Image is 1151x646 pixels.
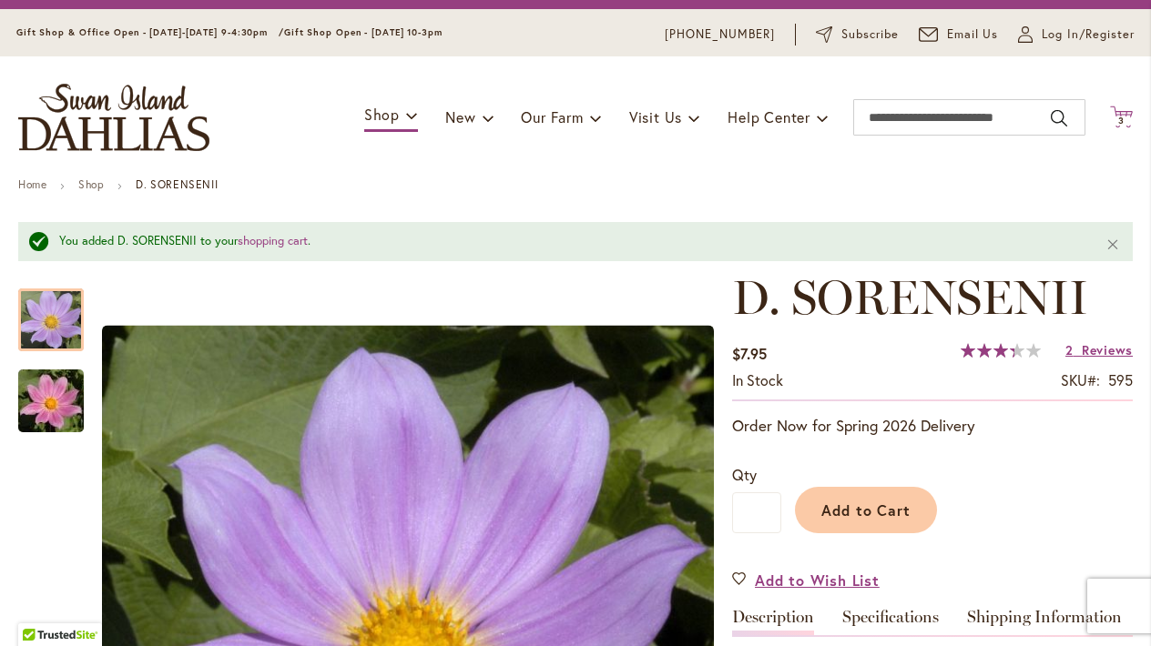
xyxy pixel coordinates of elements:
[1110,106,1133,130] button: 3
[755,570,880,590] span: Add to Wish List
[59,233,1078,250] div: You added D. SORENSENII to your .
[732,268,1088,326] span: D. SORENSENII
[136,177,218,191] strong: D. SORENSENII
[1118,115,1125,126] span: 3
[18,351,84,432] div: D. SORENSENII
[629,107,682,126] span: Visit Us
[1042,25,1135,44] span: Log In/Register
[842,609,939,635] a: Specifications
[16,26,284,38] span: Gift Shop & Office Open - [DATE]-[DATE] 9-4:30pm /
[665,25,775,44] a: [PHONE_NUMBER]
[961,343,1041,358] div: 67%
[445,107,475,126] span: New
[732,465,757,484] span: Qty
[821,500,912,520] span: Add to Cart
[284,26,443,38] span: Gift Shop Open - [DATE] 10-3pm
[816,25,899,44] a: Subscribe
[732,609,814,635] a: Description
[18,177,46,191] a: Home
[78,177,104,191] a: Shop
[1065,341,1074,358] span: 2
[1108,370,1133,391] div: 595
[732,570,880,590] a: Add to Wish List
[732,370,783,389] span: In stock
[732,415,1133,437] p: Order Now for Spring 2026 Delivery
[1061,370,1100,389] strong: SKU
[795,487,937,533] button: Add to Cart
[967,609,1122,635] a: Shipping Information
[732,370,783,391] div: Availability
[18,270,102,351] div: D. SORENSENII
[238,233,308,248] a: shopping cart
[1065,341,1133,358] a: 2 Reviews
[841,25,899,44] span: Subscribe
[364,105,400,124] span: Shop
[521,107,583,126] span: Our Farm
[728,107,810,126] span: Help Center
[18,84,209,151] a: store logo
[919,25,999,44] a: Email Us
[1082,341,1133,358] span: Reviews
[732,344,767,363] span: $7.95
[947,25,999,44] span: Email Us
[14,581,65,632] iframe: Launch Accessibility Center
[1018,25,1135,44] a: Log In/Register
